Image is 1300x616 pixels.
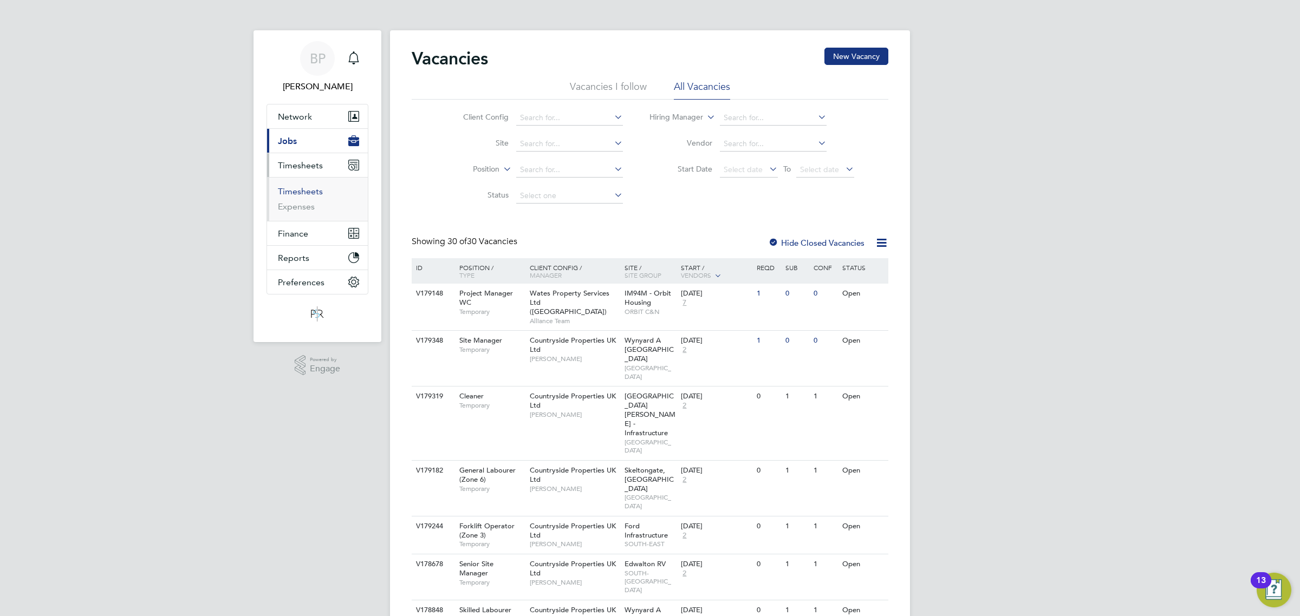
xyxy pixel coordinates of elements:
span: SOUTH-[GEOGRAPHIC_DATA] [625,569,676,594]
a: Expenses [278,201,315,212]
div: Open [840,516,887,536]
div: V179319 [413,386,451,407]
div: Timesheets [267,177,368,221]
li: All Vacancies [674,80,730,100]
button: Reports [267,246,368,270]
span: Ben Perkin [266,80,368,93]
button: Jobs [267,129,368,153]
div: Site / [622,258,679,284]
div: V179148 [413,284,451,304]
label: Start Date [650,164,712,174]
span: Timesheets [278,160,323,171]
div: V179182 [413,461,451,481]
span: Select date [800,165,839,174]
span: Site Group [625,271,661,279]
span: To [780,162,794,176]
button: New Vacancy [824,48,888,65]
span: Manager [530,271,562,279]
button: Open Resource Center, 13 new notifications [1257,573,1291,607]
label: Site [446,138,509,148]
input: Search for... [516,162,623,178]
label: Hiring Manager [641,112,703,123]
img: psrsolutions-logo-retina.png [308,305,327,323]
div: Status [840,258,887,277]
span: Reports [278,253,309,263]
span: Temporary [459,484,524,493]
div: 1 [811,516,839,536]
div: 0 [783,284,811,304]
a: Timesheets [278,186,323,196]
span: Powered by [310,355,340,364]
div: ID [413,258,451,277]
div: 1 [783,461,811,481]
div: [DATE] [681,336,751,345]
span: Temporary [459,578,524,587]
label: Hide Closed Vacancies [768,238,864,248]
div: 1 [783,516,811,536]
div: Open [840,554,887,574]
input: Search for... [720,110,827,126]
span: Engage [310,364,340,373]
span: [GEOGRAPHIC_DATA] [625,493,676,510]
div: 1 [811,386,839,407]
div: 1 [811,461,839,481]
span: Countryside Properties UK Ltd [530,336,616,354]
div: 0 [754,554,782,574]
button: Network [267,104,368,128]
div: Sub [783,258,811,277]
span: 2 [681,475,688,484]
span: 7 [681,298,688,307]
span: [PERSON_NAME] [530,578,619,587]
nav: Main navigation [253,30,381,342]
div: 1 [811,554,839,574]
span: [PERSON_NAME] [530,355,619,363]
label: Position [437,164,499,175]
a: BP[PERSON_NAME] [266,41,368,93]
span: [GEOGRAPHIC_DATA][PERSON_NAME] - Infrastructure [625,391,675,437]
span: SOUTH-EAST [625,540,676,548]
div: Reqd [754,258,782,277]
span: Countryside Properties UK Ltd [530,521,616,540]
div: 1 [783,386,811,407]
div: 0 [811,284,839,304]
span: Countryside Properties UK Ltd [530,466,616,484]
span: Cleaner [459,391,484,401]
span: Network [278,112,312,122]
span: Finance [278,228,308,239]
input: Select one [516,188,623,204]
a: Powered byEngage [295,355,341,376]
div: V179244 [413,516,451,536]
input: Search for... [516,136,623,152]
span: Jobs [278,136,297,146]
span: ORBIT C&N [625,307,676,316]
span: Preferences [278,277,324,287]
a: Go to home page [266,305,368,323]
span: BP [310,51,326,65]
span: IM94M - Orbit Housing [625,289,671,307]
span: Senior Site Manager [459,559,493,578]
span: Select date [724,165,763,174]
span: Countryside Properties UK Ltd [530,391,616,410]
span: [PERSON_NAME] [530,410,619,419]
div: [DATE] [681,606,751,615]
div: Open [840,386,887,407]
h2: Vacancies [412,48,488,69]
div: 1 [783,554,811,574]
button: Finance [267,221,368,245]
span: Wynyard A [GEOGRAPHIC_DATA] [625,336,674,363]
span: 2 [681,401,688,410]
div: 0 [754,461,782,481]
div: 0 [783,331,811,351]
div: [DATE] [681,560,751,569]
span: Skeltongate, [GEOGRAPHIC_DATA] [625,466,674,493]
span: 2 [681,345,688,355]
div: V179348 [413,331,451,351]
input: Search for... [720,136,827,152]
span: [GEOGRAPHIC_DATA] [625,438,676,455]
label: Vendor [650,138,712,148]
div: 1 [754,331,782,351]
div: 0 [811,331,839,351]
label: Status [446,190,509,200]
li: Vacancies I follow [570,80,647,100]
div: V178678 [413,554,451,574]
